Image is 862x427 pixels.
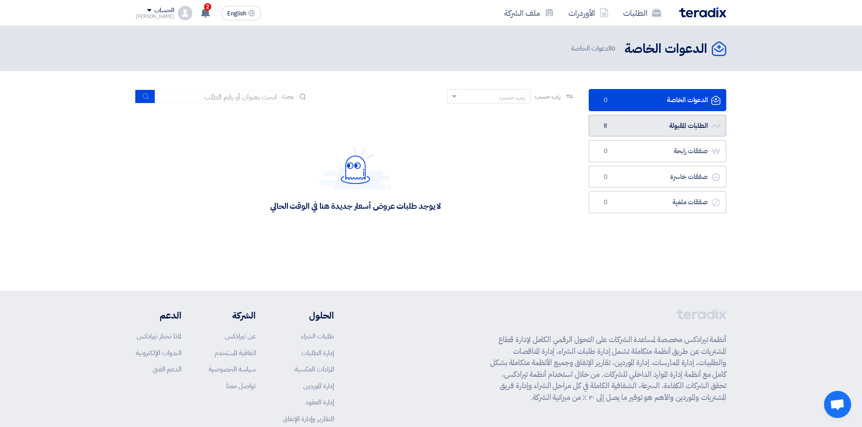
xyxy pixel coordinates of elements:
img: Teradix logo [679,7,726,18]
a: الطلبات المقبولة8 [589,115,726,137]
a: الدعم الفني [152,364,181,374]
img: Hello [319,146,392,190]
span: 0 [600,173,611,182]
a: الأوردرات [561,2,616,23]
div: لا يوجد طلبات عروض أسعار جديدة هنا في الوقت الحالي [270,201,441,211]
span: 8 [600,122,611,131]
a: المزادات العكسية [295,364,334,374]
p: أنظمة تيرادكس مخصصة لمساعدة الشركات على التحول الرقمي الكامل لإدارة قطاع المشتريات عن طريق أنظمة ... [490,334,726,403]
a: إدارة العقود [305,397,334,407]
li: الدعم [136,309,181,322]
span: English [227,10,246,17]
button: English [221,6,261,20]
a: عن تيرادكس [225,331,256,341]
span: 0 [600,147,611,156]
a: طلبات الشراء [301,331,334,341]
a: ملف الشركة [497,2,561,23]
span: 0 [611,43,615,53]
img: profile_test.png [178,6,192,20]
a: لماذا تختار تيرادكس [137,331,181,341]
a: صفقات خاسرة0 [589,166,726,188]
a: إدارة الطلبات [301,348,334,358]
div: دردشة مفتوحة [824,391,851,418]
a: الندوات الإلكترونية [136,348,181,358]
span: الدعوات الخاصة [571,43,617,54]
li: الحلول [283,309,334,322]
a: صفقات ملغية0 [589,191,726,213]
a: اتفاقية المستخدم [214,348,256,358]
span: 0 [600,96,611,105]
a: الطلبات [616,2,668,23]
a: الدعوات الخاصة0 [589,89,726,111]
a: صفقات رابحة0 [589,140,726,162]
span: رتب حسب [535,92,561,101]
div: رتب حسب [499,93,525,102]
input: ابحث بعنوان أو رقم الطلب [155,90,282,103]
span: بحث [282,92,294,101]
div: [PERSON_NAME] [136,14,174,19]
li: الشركة [209,309,256,322]
h2: الدعوات الخاصة [624,40,707,58]
a: سياسة الخصوصية [209,364,256,374]
span: 2 [204,3,211,10]
a: تواصل معنا [226,381,256,391]
span: 0 [600,198,611,207]
a: إدارة الموردين [303,381,334,391]
div: الحساب [154,7,174,14]
a: التقارير وإدارة الإنفاق [283,414,334,424]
